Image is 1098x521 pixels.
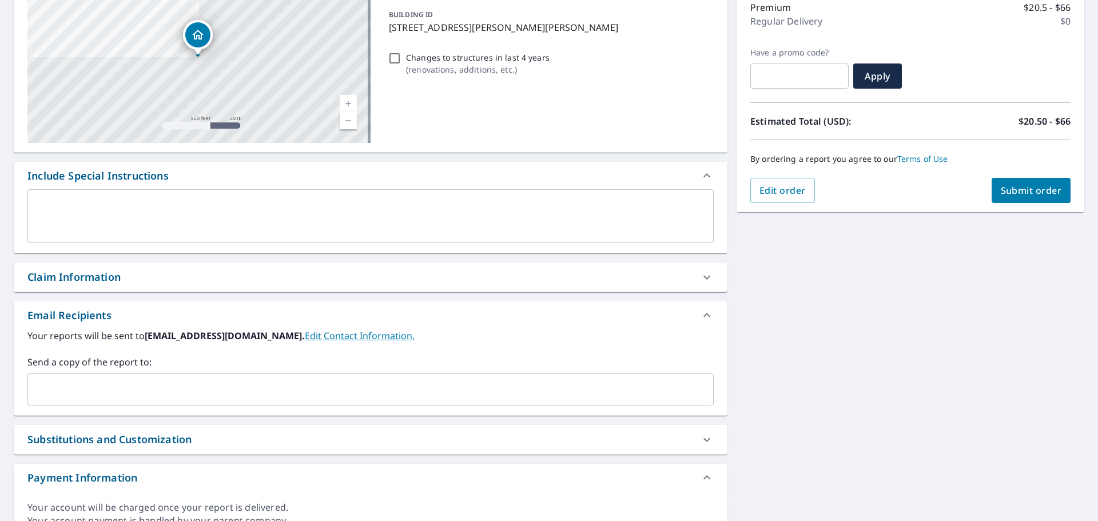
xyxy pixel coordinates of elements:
div: Substitutions and Customization [14,425,727,454]
label: Your reports will be sent to [27,329,714,343]
div: Your account will be charged once your report is delivered. [27,501,714,514]
p: $0 [1060,14,1071,28]
p: [STREET_ADDRESS][PERSON_NAME][PERSON_NAME] [389,21,709,34]
p: By ordering a report you agree to our [750,154,1071,164]
p: Estimated Total (USD): [750,114,910,128]
div: Payment Information [14,464,727,491]
button: Apply [853,63,902,89]
div: Substitutions and Customization [27,432,192,447]
span: Edit order [759,184,806,197]
p: BUILDING ID [389,10,433,19]
b: [EMAIL_ADDRESS][DOMAIN_NAME]. [145,329,305,342]
a: EditContactInfo [305,329,415,342]
a: Current Level 17, Zoom In [340,95,357,112]
button: Submit order [992,178,1071,203]
span: Apply [862,70,893,82]
a: Terms of Use [897,153,948,164]
div: Payment Information [27,470,137,486]
p: Regular Delivery [750,14,822,28]
p: $20.5 - $66 [1024,1,1071,14]
label: Have a promo code? [750,47,849,58]
div: Include Special Instructions [27,168,169,184]
span: Submit order [1001,184,1062,197]
div: Dropped pin, building 1, Residential property, 116 Miller Ct Valmeyer, IL 62295 [183,20,213,55]
div: Email Recipients [27,308,112,323]
p: $20.50 - $66 [1019,114,1071,128]
div: Include Special Instructions [14,162,727,189]
label: Send a copy of the report to: [27,355,714,369]
div: Email Recipients [14,301,727,329]
button: Edit order [750,178,815,203]
p: Premium [750,1,791,14]
p: ( renovations, additions, etc. ) [406,63,550,75]
div: Claim Information [27,269,121,285]
div: Claim Information [14,263,727,292]
p: Changes to structures in last 4 years [406,51,550,63]
a: Current Level 17, Zoom Out [340,112,357,129]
